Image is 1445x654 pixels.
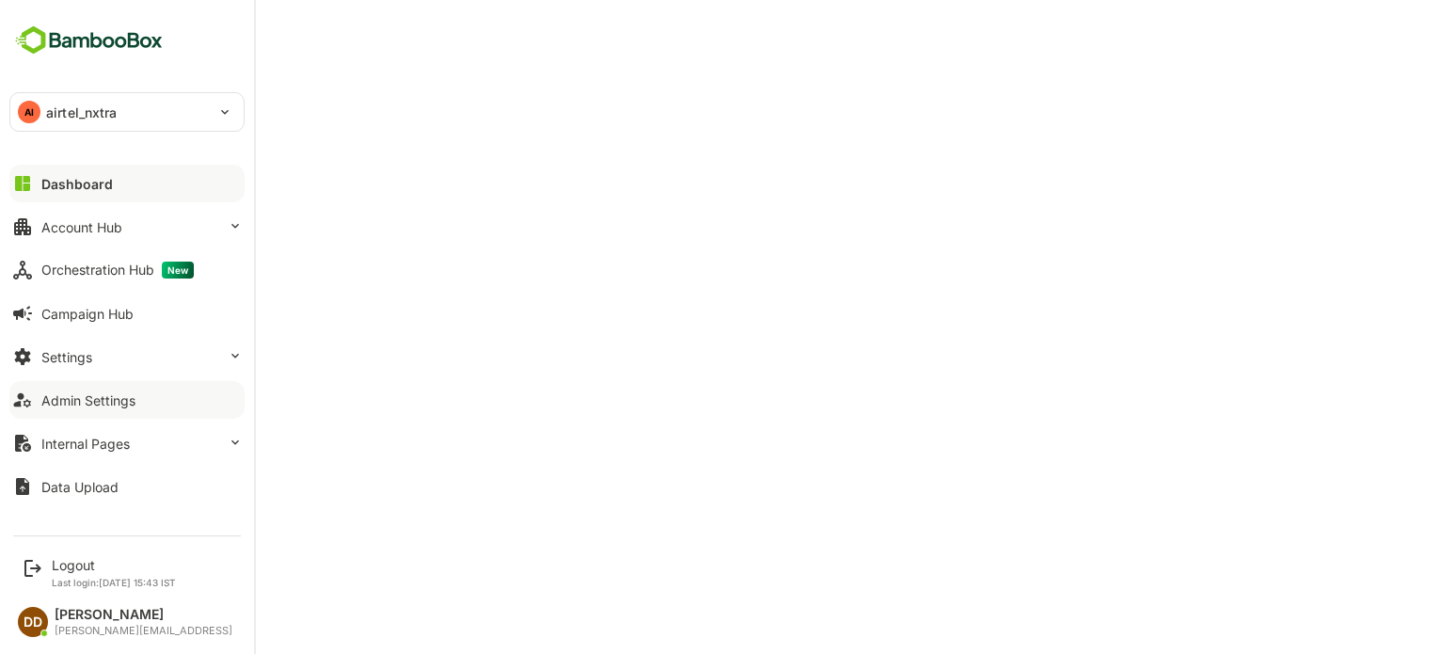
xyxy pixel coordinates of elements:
div: Account Hub [41,219,122,235]
button: Settings [9,338,245,375]
div: AIairtel_nxtra [10,93,244,131]
button: Orchestration HubNew [9,251,245,289]
p: Last login: [DATE] 15:43 IST [52,577,176,588]
div: [PERSON_NAME] [55,607,232,623]
button: Admin Settings [9,381,245,419]
p: airtel_nxtra [46,103,118,122]
div: DD [18,607,48,637]
div: AI [18,101,40,123]
button: Dashboard [9,165,245,202]
button: Data Upload [9,468,245,505]
div: Internal Pages [41,436,130,452]
button: Account Hub [9,208,245,246]
span: New [162,262,194,279]
div: Data Upload [41,479,119,495]
div: Dashboard [41,176,113,192]
div: [PERSON_NAME][EMAIL_ADDRESS] [55,625,232,637]
button: Campaign Hub [9,295,245,332]
img: BambooboxFullLogoMark.5f36c76dfaba33ec1ec1367b70bb1252.svg [9,23,168,58]
div: Settings [41,349,92,365]
div: Logout [52,557,176,573]
button: Internal Pages [9,424,245,462]
div: Admin Settings [41,392,135,408]
div: Orchestration Hub [41,262,194,279]
div: Campaign Hub [41,306,134,322]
